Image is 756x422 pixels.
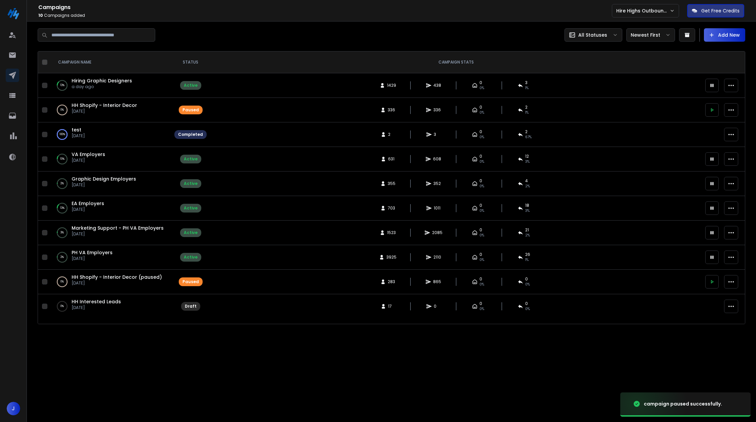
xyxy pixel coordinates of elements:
span: 0 [434,304,440,309]
span: 1 % [525,110,529,115]
td: 10%VA Employers[DATE] [50,147,170,171]
span: 608 [433,156,441,162]
span: 17 [388,304,395,309]
img: logo [7,7,20,20]
p: 0 % [60,303,64,310]
td: 3%Marketing Support - PH VA Employers[DATE] [50,221,170,245]
span: 21 [525,227,529,233]
p: [DATE] [72,158,105,163]
div: Draft [185,304,197,309]
span: 2 [525,129,528,135]
p: Get Free Credits [701,7,740,14]
a: Graphic Design Employers [72,176,136,182]
td: 0%HH Shopify - Interior Decor[DATE] [50,98,170,122]
a: HH Interested Leads [72,298,121,305]
span: 0 [479,203,482,208]
span: 10 [38,12,43,18]
td: 13%Hiring Graphic Designersa day ago [50,73,170,98]
button: J [7,402,20,415]
span: 0% [525,306,530,312]
button: Newest First [626,28,675,42]
span: 2110 [433,255,441,260]
span: 703 [388,205,395,211]
p: 2 % [60,180,64,187]
th: CAMPAIGN STATS [211,51,701,73]
span: 1523 [387,230,396,235]
p: [DATE] [72,207,104,212]
span: 0 [479,154,482,159]
span: 67 % [525,135,532,140]
span: 0% [479,282,484,287]
p: 0 % [60,107,64,113]
span: 2 % [525,233,530,238]
p: [DATE] [72,133,85,139]
span: 0% [479,233,484,238]
span: 1429 [387,83,396,88]
td: 2%PH VA Employers[DATE] [50,245,170,270]
p: 13 % [60,205,65,212]
span: 1 % [525,257,529,263]
div: Active [184,205,198,211]
td: 0%HH Interested Leads[DATE] [50,294,170,319]
div: Paused [182,279,199,284]
span: 0 [479,227,482,233]
span: HH Shopify - Interior Decor (paused) [72,274,162,280]
th: CAMPAIGN NAME [50,51,170,73]
a: PH VA Employers [72,249,113,256]
span: 283 [388,279,395,284]
div: Active [184,255,198,260]
p: [DATE] [72,182,136,188]
th: STATUS [170,51,211,73]
span: 336 [388,107,395,113]
p: 2 % [60,254,64,261]
p: 100 % [59,131,65,138]
div: campaign paused successfully. [644,400,722,407]
span: 0% [479,208,484,214]
span: 0% [479,184,484,189]
div: Completed [178,132,203,137]
p: [DATE] [72,231,164,237]
p: Hire Highs Outbound Engine [616,7,670,14]
button: Get Free Credits [687,4,744,17]
span: 0% [479,159,484,164]
div: Active [184,83,198,88]
span: 0 [479,105,482,110]
div: Active [184,230,198,235]
span: 0 [525,301,528,306]
a: VA Employers [72,151,105,158]
span: 1011 [434,205,440,211]
a: HH Shopify - Interior Decor [72,102,137,109]
a: EA Employers [72,200,104,207]
span: 336 [433,107,441,113]
td: 13%EA Employers[DATE] [50,196,170,221]
span: Hiring Graphic Designers [72,77,132,84]
p: 10 % [60,156,65,162]
a: Marketing Support - PH VA Employers [72,225,164,231]
span: 355 [388,181,395,186]
span: 0 [479,276,482,282]
span: 0 [479,252,482,257]
span: 2 % [525,184,530,189]
span: 631 [388,156,395,162]
span: 1 % [525,85,529,91]
span: 0% [479,85,484,91]
span: 12 [525,154,529,159]
h1: Campaigns [38,3,612,11]
span: 3 % [525,159,530,164]
span: 352 [433,181,441,186]
p: All Statuses [578,32,607,38]
span: 0% [479,306,484,312]
span: 2 [525,105,528,110]
span: 2 [388,132,395,137]
p: [DATE] [72,305,121,310]
a: test [72,126,81,133]
p: [DATE] [72,109,137,114]
span: 0 [479,80,482,85]
span: 0% [479,110,484,115]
